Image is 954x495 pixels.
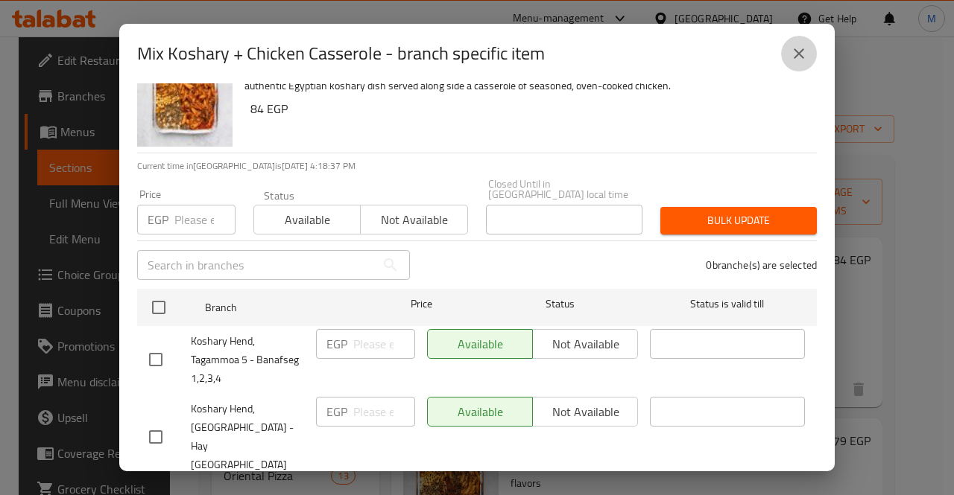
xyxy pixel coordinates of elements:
span: Koshary Hend, [GEOGRAPHIC_DATA] - Hay [GEOGRAPHIC_DATA] [191,400,304,474]
span: Not available [367,209,461,231]
p: EGP [148,211,168,229]
p: authentic Egyptian koshary dish served along side a casserole of seasoned, oven-cooked chicken. [244,77,805,95]
button: Available [253,205,361,234]
span: Available [260,209,355,231]
h6: 84 EGP [250,98,805,119]
button: close [781,36,817,71]
span: Bulk update [672,211,805,230]
p: EGP [326,335,347,353]
input: Search in branches [137,250,376,280]
span: Status is valid till [650,295,805,313]
h2: Mix Koshary + Chicken Casserole - branch specific item [137,42,545,66]
span: Status [483,295,638,313]
img: Mix Koshary + Chicken Casserole [137,51,233,147]
button: Bulk update [660,207,817,234]
input: Please enter price [353,397,415,427]
input: Please enter price [353,329,415,359]
p: Current time in [GEOGRAPHIC_DATA] is [DATE] 4:18:37 PM [137,159,817,173]
p: EGP [326,403,347,421]
span: Koshary Hend, Tagammoa 5 - Banafseg 1,2,3,4 [191,332,304,388]
p: 0 branche(s) are selected [706,258,817,272]
span: Price [372,295,471,313]
button: Not available [360,205,467,234]
input: Please enter price [174,205,236,234]
span: Branch [205,298,360,317]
